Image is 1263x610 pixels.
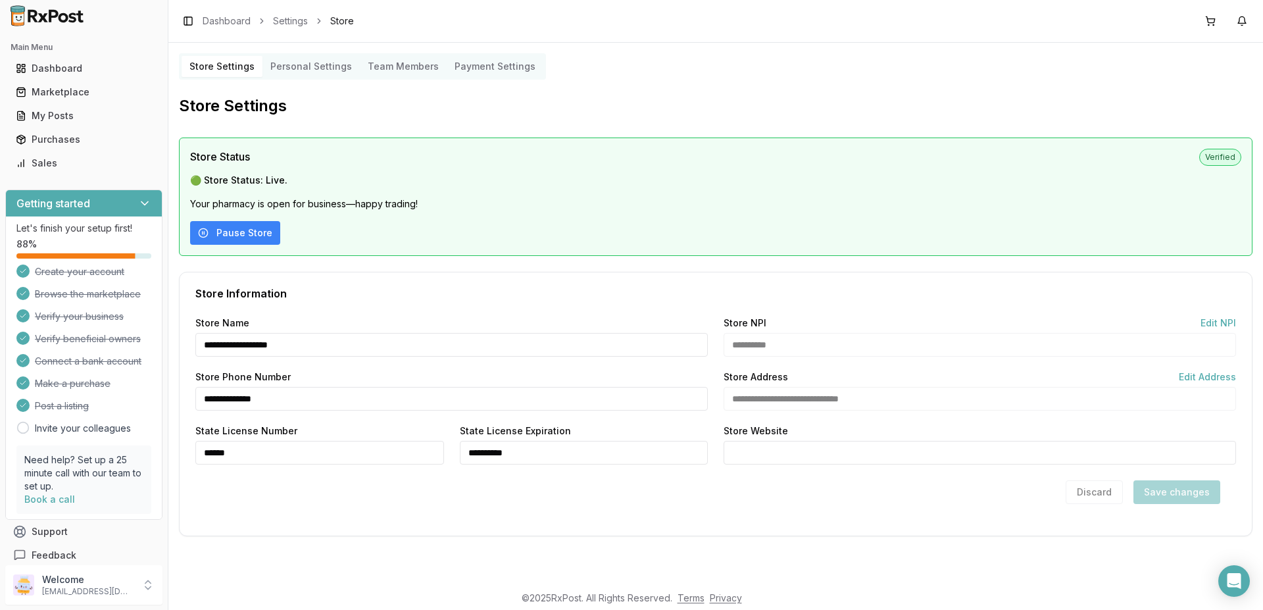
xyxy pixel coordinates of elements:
label: State License Number [195,426,297,436]
button: Store Settings [182,56,262,77]
p: [EMAIL_ADDRESS][DOMAIN_NAME] [42,586,134,597]
h2: Store Settings [179,95,1252,116]
div: Sales [16,157,152,170]
a: Book a call [24,494,75,505]
p: Welcome [42,573,134,586]
span: Verified [1199,149,1241,166]
a: Purchases [11,128,157,151]
p: Need help? Set up a 25 minute call with our team to set up. [24,453,143,493]
label: State License Expiration [460,426,571,436]
img: User avatar [13,574,34,596]
button: Feedback [5,544,162,567]
button: Pause Store [190,221,280,245]
span: Make a purchase [35,377,111,390]
button: Marketplace [5,82,162,103]
button: Purchases [5,129,162,150]
nav: breadcrumb [203,14,354,28]
a: Sales [11,151,157,175]
label: Store NPI [724,318,766,328]
div: Marketplace [16,86,152,99]
a: Settings [273,14,308,28]
a: Marketplace [11,80,157,104]
div: My Posts [16,109,152,122]
span: Store [330,14,354,28]
span: Verify beneficial owners [35,332,141,345]
p: Your pharmacy is open for business—happy trading! [190,197,1241,211]
span: Create your account [35,265,124,278]
button: Team Members [360,56,447,77]
span: Post a listing [35,399,89,413]
button: Sales [5,153,162,174]
span: Browse the marketplace [35,288,141,301]
label: Store Name [195,318,249,328]
button: My Posts [5,105,162,126]
span: Store Status [190,149,250,165]
a: Dashboard [11,57,157,80]
button: Personal Settings [262,56,360,77]
span: Connect a bank account [35,355,141,368]
a: Privacy [710,592,742,603]
button: Dashboard [5,58,162,79]
a: My Posts [11,104,157,128]
span: Feedback [32,549,76,562]
p: 🟢 Store Status: Live. [190,174,1241,187]
h3: Getting started [16,195,90,211]
a: Dashboard [203,14,251,28]
label: Store Website [724,426,788,436]
label: Store Address [724,372,788,382]
label: Store Phone Number [195,372,291,382]
img: RxPost Logo [5,5,89,26]
p: Let's finish your setup first! [16,222,151,235]
div: Open Intercom Messenger [1218,565,1250,597]
div: Purchases [16,133,152,146]
span: Verify your business [35,310,124,323]
h2: Main Menu [11,42,157,53]
div: Store Information [195,288,1236,299]
div: Dashboard [16,62,152,75]
span: 88 % [16,238,37,251]
button: Payment Settings [447,56,543,77]
a: Invite your colleagues [35,422,131,435]
a: Terms [678,592,705,603]
button: Support [5,520,162,544]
